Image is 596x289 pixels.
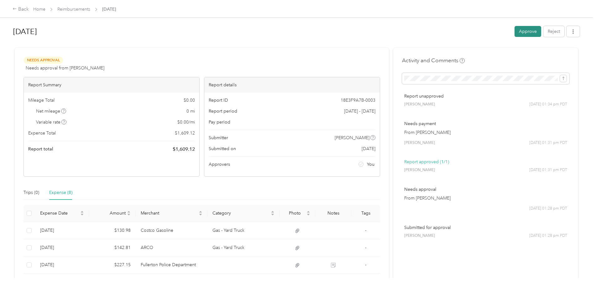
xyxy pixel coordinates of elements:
h4: Activity and Comments [402,57,465,64]
span: You [367,161,374,168]
span: Expense Total [28,130,56,136]
span: caret-up [199,210,202,214]
span: [PERSON_NAME] [404,102,435,107]
a: Reimbursements [57,7,90,12]
span: Variable rate [36,119,67,125]
div: Expense (8) [49,189,72,196]
td: Gas - Yard Truck [207,239,279,256]
span: [PERSON_NAME] [404,140,435,146]
div: Back [13,6,29,13]
span: [DATE] [362,145,375,152]
p: From [PERSON_NAME] [404,195,567,201]
span: Needs Approval [24,57,63,64]
span: [DATE] [102,6,116,13]
span: caret-down [306,213,310,216]
p: Submitted for approval [404,224,567,231]
span: [DATE] 01:34 pm PDT [529,102,567,107]
span: caret-down [199,213,202,216]
span: [DATE] - [DATE] [344,108,375,114]
span: [DATE] 01:31 pm PDT [529,167,567,173]
span: Report period [209,108,237,114]
span: caret-up [271,210,274,214]
td: 8-28-2025 [35,222,89,239]
td: Gas - Yard Truck [207,222,279,239]
div: Tags [356,210,375,216]
td: $130.98 [89,222,136,239]
span: caret-down [271,213,274,216]
span: Submitted on [209,145,236,152]
span: Amount [94,210,126,216]
p: Report approved (1/1) [404,159,567,165]
p: Needs approval [404,186,567,193]
span: caret-up [127,210,131,214]
iframe: Everlance-gr Chat Button Frame [561,254,596,289]
td: 8-21-2025 [35,239,89,256]
span: [PERSON_NAME] [404,233,435,239]
span: [PERSON_NAME] [404,167,435,173]
td: ARCO [136,239,207,256]
span: Needs approval from [PERSON_NAME] [26,65,104,71]
span: Photo [285,210,306,216]
span: - [365,262,366,267]
span: - [365,228,366,233]
span: $ 1,609.12 [175,130,195,136]
span: [DATE] 01:28 pm PDT [529,233,567,239]
td: Costco Gasoline [136,222,207,239]
td: $142.81 [89,239,136,256]
div: Report Summary [24,77,199,93]
th: Amount [89,205,136,222]
th: Category [207,205,279,222]
span: Category [212,210,269,216]
p: Needs payment [404,120,567,127]
span: Pay period [209,119,230,125]
td: - [351,239,380,256]
span: caret-down [80,213,84,216]
h1: Aug 2025 [13,24,510,39]
p: From [PERSON_NAME] [404,129,567,136]
span: Approvers [209,161,230,168]
td: Fullerton Police Department [136,256,207,274]
span: - [365,245,366,250]
span: Submitter [209,134,228,141]
a: Home [33,7,45,12]
span: [DATE] 01:28 pm PDT [529,206,567,211]
span: caret-up [80,210,84,214]
span: caret-up [306,210,310,214]
td: - [351,256,380,274]
span: [PERSON_NAME] [335,134,369,141]
th: Merchant [136,205,207,222]
span: Report total [28,146,53,152]
th: Notes [315,205,351,222]
td: $227.15 [89,256,136,274]
span: Report ID [209,97,228,104]
span: Expense Date [40,210,79,216]
button: Approve [515,26,541,37]
span: Merchant [141,210,197,216]
span: $ 1,609.12 [173,145,195,153]
span: Mileage Total [28,97,55,104]
th: Expense Date [35,205,89,222]
span: $ 0.00 [184,97,195,104]
button: Reject [543,26,564,37]
div: Report details [204,77,380,93]
span: [DATE] 01:31 pm PDT [529,140,567,146]
span: $ 0.00 / mi [177,119,195,125]
p: Report unapproved [404,93,567,99]
th: Tags [351,205,380,222]
span: Net mileage [36,108,66,114]
td: 8-21-2025 [35,256,89,274]
th: Photo [280,205,316,222]
span: 0 mi [186,108,195,114]
span: 18E3F9A7B-0003 [341,97,375,104]
td: - [351,222,380,239]
div: Trips (0) [24,189,39,196]
span: caret-down [127,213,131,216]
